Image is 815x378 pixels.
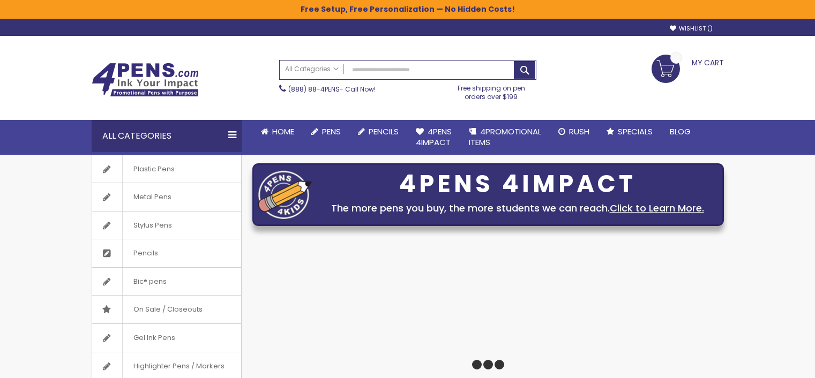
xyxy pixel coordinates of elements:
[272,126,294,137] span: Home
[285,65,339,73] span: All Categories
[92,183,241,211] a: Metal Pens
[598,120,661,143] a: Specials
[92,324,241,352] a: Gel Ink Pens
[317,173,718,195] div: 4PENS 4IMPACT
[92,155,241,183] a: Plastic Pens
[407,120,460,155] a: 4Pens4impact
[122,239,169,267] span: Pencils
[322,126,341,137] span: Pens
[569,126,589,137] span: Rush
[446,80,536,101] div: Free shipping on pen orders over $199
[92,120,242,152] div: All Categories
[92,63,199,97] img: 4Pens Custom Pens and Promotional Products
[610,201,704,215] a: Click to Learn More.
[416,126,452,148] span: 4Pens 4impact
[550,120,598,143] a: Rush
[258,170,312,219] img: four_pen_logo.png
[122,155,185,183] span: Plastic Pens
[349,120,407,143] a: Pencils
[92,268,241,296] a: Bic® pens
[670,25,713,33] a: Wishlist
[661,120,699,143] a: Blog
[670,126,691,137] span: Blog
[618,126,653,137] span: Specials
[122,296,213,323] span: On Sale / Closeouts
[122,268,177,296] span: Bic® pens
[303,120,349,143] a: Pens
[369,126,399,137] span: Pencils
[92,239,241,267] a: Pencils
[122,183,182,211] span: Metal Pens
[460,120,550,155] a: 4PROMOTIONALITEMS
[252,120,303,143] a: Home
[288,85,376,94] span: - Call Now!
[122,211,183,239] span: Stylus Pens
[469,126,541,148] span: 4PROMOTIONAL ITEMS
[92,211,241,239] a: Stylus Pens
[280,61,344,78] a: All Categories
[288,85,340,94] a: (888) 88-4PENS
[317,201,718,216] div: The more pens you buy, the more students we can reach.
[92,296,241,323] a: On Sale / Closeouts
[122,324,186,352] span: Gel Ink Pens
